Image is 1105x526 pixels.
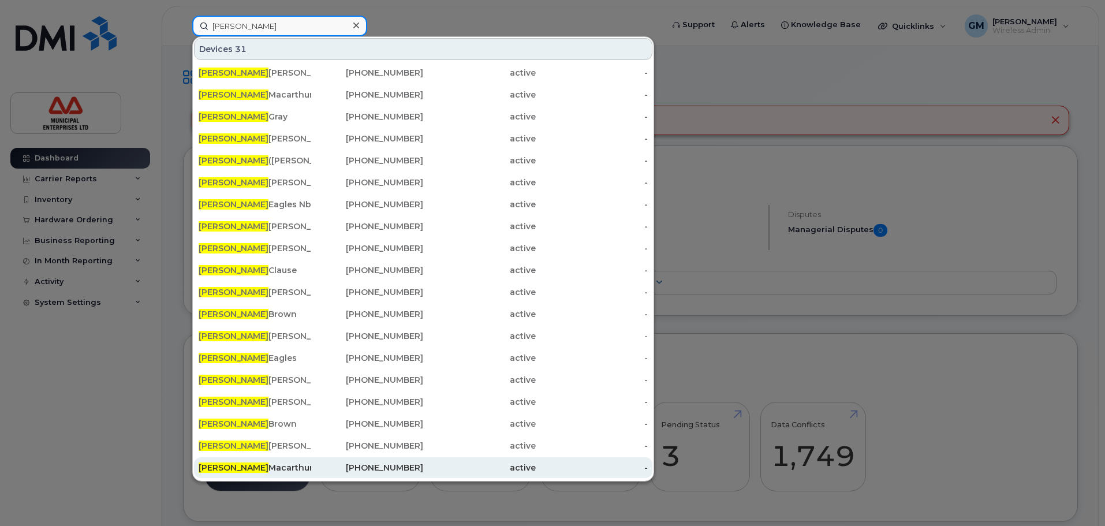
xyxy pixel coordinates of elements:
span: [PERSON_NAME] [199,265,268,275]
span: [PERSON_NAME] [199,287,268,297]
div: [PERSON_NAME] [199,286,311,298]
span: [PERSON_NAME] [199,331,268,341]
span: 31 [235,43,247,55]
div: [PHONE_NUMBER] [311,111,424,122]
div: [PHONE_NUMBER] [311,352,424,364]
a: [PERSON_NAME][PERSON_NAME][PHONE_NUMBER]active- [194,326,652,346]
div: [PHONE_NUMBER] [311,264,424,276]
div: - [536,330,648,342]
div: - [536,177,648,188]
a: [PERSON_NAME]Macarthur Tablet[PHONE_NUMBER]active- [194,84,652,105]
a: [PERSON_NAME][PERSON_NAME][PHONE_NUMBER]active- [194,238,652,259]
span: [PERSON_NAME] [199,155,268,166]
a: [PERSON_NAME]Macarthur[PHONE_NUMBER]active- [194,457,652,478]
div: active [423,111,536,122]
div: [PHONE_NUMBER] [311,308,424,320]
div: active [423,67,536,79]
div: active [423,133,536,144]
span: [PERSON_NAME] [199,221,268,232]
div: - [536,352,648,364]
div: [PHONE_NUMBER] [311,374,424,386]
div: Eagles [199,352,311,364]
div: active [423,199,536,210]
div: Brown [199,308,311,320]
div: Gray [199,111,311,122]
a: [PERSON_NAME]Brown[PHONE_NUMBER]active- [194,304,652,324]
div: [PHONE_NUMBER] [311,177,424,188]
a: [PERSON_NAME]Brown[PHONE_NUMBER]active- [194,413,652,434]
div: active [423,330,536,342]
div: - [536,155,648,166]
span: [PERSON_NAME] [199,111,268,122]
div: [PERSON_NAME] [199,177,311,188]
div: [PHONE_NUMBER] [311,221,424,232]
div: - [536,243,648,254]
div: - [536,286,648,298]
a: [PERSON_NAME][PERSON_NAME][PHONE_NUMBER]active- [194,216,652,237]
a: [PERSON_NAME][PERSON_NAME][PHONE_NUMBER]active- [194,370,652,390]
span: [PERSON_NAME] [199,353,268,363]
a: [PERSON_NAME]([PERSON_NAME]) [PERSON_NAME][PHONE_NUMBER]active- [194,150,652,171]
div: [PHONE_NUMBER] [311,155,424,166]
div: Macarthur Tablet [199,89,311,100]
div: active [423,352,536,364]
span: [PERSON_NAME] [199,441,268,451]
div: active [423,264,536,276]
a: [PERSON_NAME]Eagles[PHONE_NUMBER]active- [194,348,652,368]
a: [PERSON_NAME]Gray[PHONE_NUMBER]active- [194,106,652,127]
div: [PERSON_NAME] [199,440,311,452]
div: active [423,374,536,386]
a: [PERSON_NAME][PERSON_NAME][PHONE_NUMBER]active- [194,435,652,456]
div: active [423,396,536,408]
span: [PERSON_NAME] [199,375,268,385]
div: active [423,221,536,232]
div: - [536,111,648,122]
div: active [423,89,536,100]
span: [PERSON_NAME] [199,309,268,319]
div: [PERSON_NAME] [199,243,311,254]
div: - [536,418,648,430]
div: - [536,396,648,408]
div: ([PERSON_NAME]) [PERSON_NAME] [199,155,311,166]
div: - [536,199,648,210]
a: [PERSON_NAME][PERSON_NAME][PHONE_NUMBER]active- [194,479,652,500]
div: [PHONE_NUMBER] [311,418,424,430]
span: [PERSON_NAME] [199,133,268,144]
div: [PHONE_NUMBER] [311,133,424,144]
div: [PERSON_NAME] [199,133,311,144]
div: - [536,440,648,452]
span: [PERSON_NAME] [199,199,268,210]
div: [PHONE_NUMBER] [311,67,424,79]
a: [PERSON_NAME]Clause[PHONE_NUMBER]active- [194,260,652,281]
div: [PHONE_NUMBER] [311,462,424,473]
span: [PERSON_NAME] [199,462,268,473]
div: Brown [199,418,311,430]
span: [PERSON_NAME] [199,68,268,78]
div: active [423,440,536,452]
div: - [536,89,648,100]
div: - [536,308,648,320]
div: - [536,462,648,473]
a: [PERSON_NAME][PERSON_NAME][PHONE_NUMBER]active- [194,391,652,412]
div: - [536,221,648,232]
span: [PERSON_NAME] [199,243,268,253]
div: active [423,155,536,166]
div: - [536,264,648,276]
div: active [423,418,536,430]
div: Devices [194,38,652,60]
div: active [423,177,536,188]
div: [PHONE_NUMBER] [311,286,424,298]
div: [PHONE_NUMBER] [311,199,424,210]
div: Clause [199,264,311,276]
div: [PERSON_NAME] [199,330,311,342]
span: [PERSON_NAME] [199,397,268,407]
span: [PERSON_NAME] [199,177,268,188]
div: [PERSON_NAME] [199,221,311,232]
div: [PHONE_NUMBER] [311,396,424,408]
div: [PHONE_NUMBER] [311,89,424,100]
div: active [423,462,536,473]
div: active [423,286,536,298]
a: [PERSON_NAME][PERSON_NAME][PHONE_NUMBER]active- [194,282,652,303]
div: [PERSON_NAME] [199,396,311,408]
a: [PERSON_NAME][PERSON_NAME][PHONE_NUMBER]active- [194,172,652,193]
